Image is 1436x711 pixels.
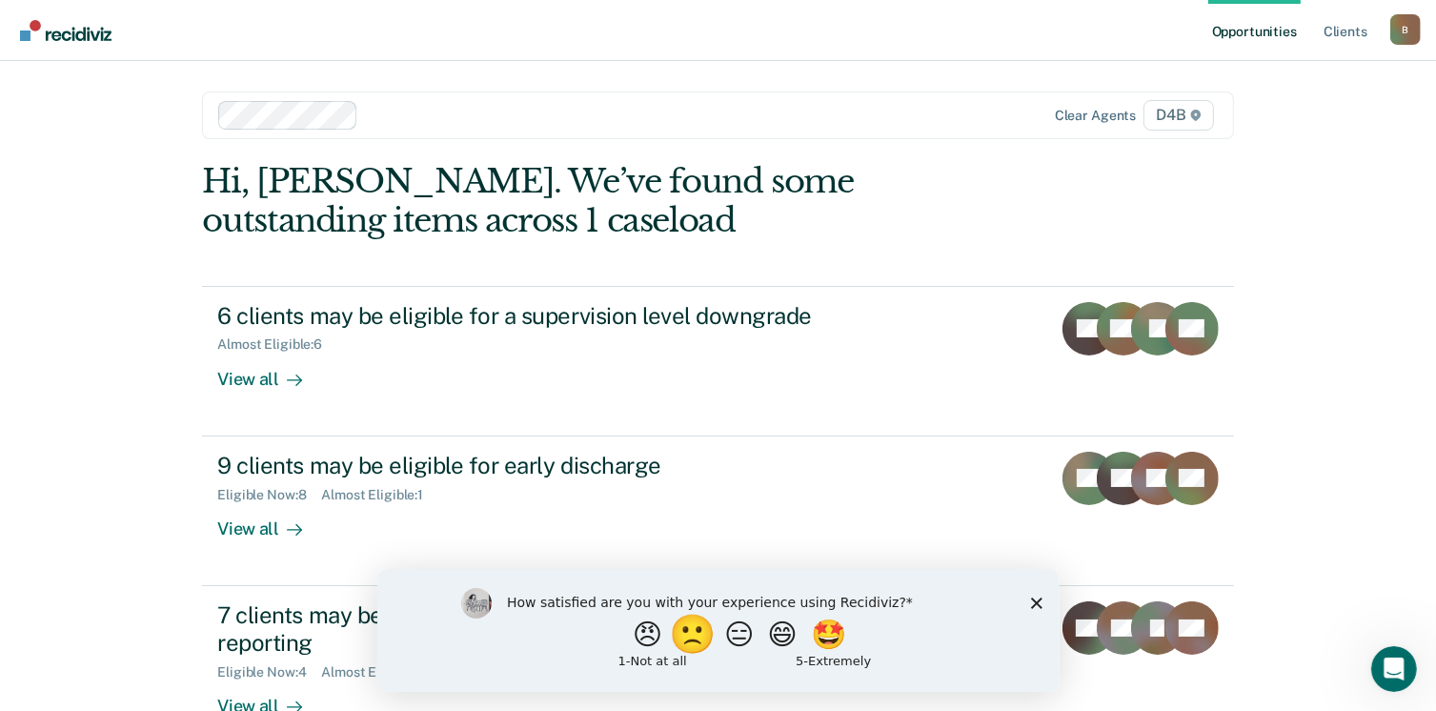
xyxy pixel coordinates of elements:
[1390,14,1421,45] div: B
[202,162,1027,240] div: Hi, [PERSON_NAME]. We’ve found some outstanding items across 1 caseload
[321,664,441,681] div: Almost Eligible : 3
[1371,646,1417,692] iframe: Intercom live chat
[1143,100,1213,131] span: D4B
[217,487,321,503] div: Eligible Now : 8
[377,569,1060,692] iframe: Survey by Kim from Recidiviz
[217,452,886,479] div: 9 clients may be eligible for early discharge
[217,664,321,681] div: Eligible Now : 4
[217,601,886,657] div: 7 clients may be eligible for downgrade to a minimum telephone reporting
[202,437,1233,586] a: 9 clients may be eligible for early dischargeEligible Now:8Almost Eligible:1View all
[217,302,886,330] div: 6 clients may be eligible for a supervision level downgrade
[217,502,324,539] div: View all
[217,336,337,353] div: Almost Eligible : 6
[321,487,438,503] div: Almost Eligible : 1
[1055,108,1136,124] div: Clear agents
[217,353,324,390] div: View all
[202,286,1233,437] a: 6 clients may be eligible for a supervision level downgradeAlmost Eligible:6View all
[20,20,111,41] img: Recidiviz
[1390,14,1421,45] button: Profile dropdown button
